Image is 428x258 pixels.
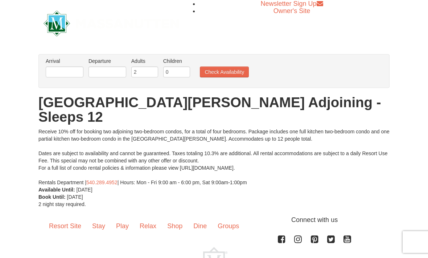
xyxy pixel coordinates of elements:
a: Owner's Site [273,7,310,15]
span: 2 night stay required. [38,201,86,207]
a: Play [111,215,134,238]
a: Shop [162,215,188,238]
div: Receive 10% off for booking two adjoining two-bedroom condos, for a total of four bedrooms. Packa... [38,128,390,186]
h1: [GEOGRAPHIC_DATA][PERSON_NAME] Adjoining - Sleeps 12 [38,95,390,124]
a: Relax [134,215,162,238]
a: Resort Site [44,215,87,238]
a: Massanutten Resort [44,14,179,31]
span: [DATE] [67,194,83,200]
strong: Book Until: [38,194,66,200]
a: 540.289.4952 [86,180,118,185]
a: Dine [188,215,212,238]
label: Children [163,57,190,65]
label: Arrival [46,57,83,65]
label: Departure [89,57,126,65]
a: Groups [212,215,244,238]
img: Massanutten Resort Logo [44,11,179,36]
span: [DATE] [77,187,92,193]
label: Adults [131,57,158,65]
button: Check Availability [200,66,249,77]
a: Stay [87,215,111,238]
strong: Available Until: [38,187,75,193]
